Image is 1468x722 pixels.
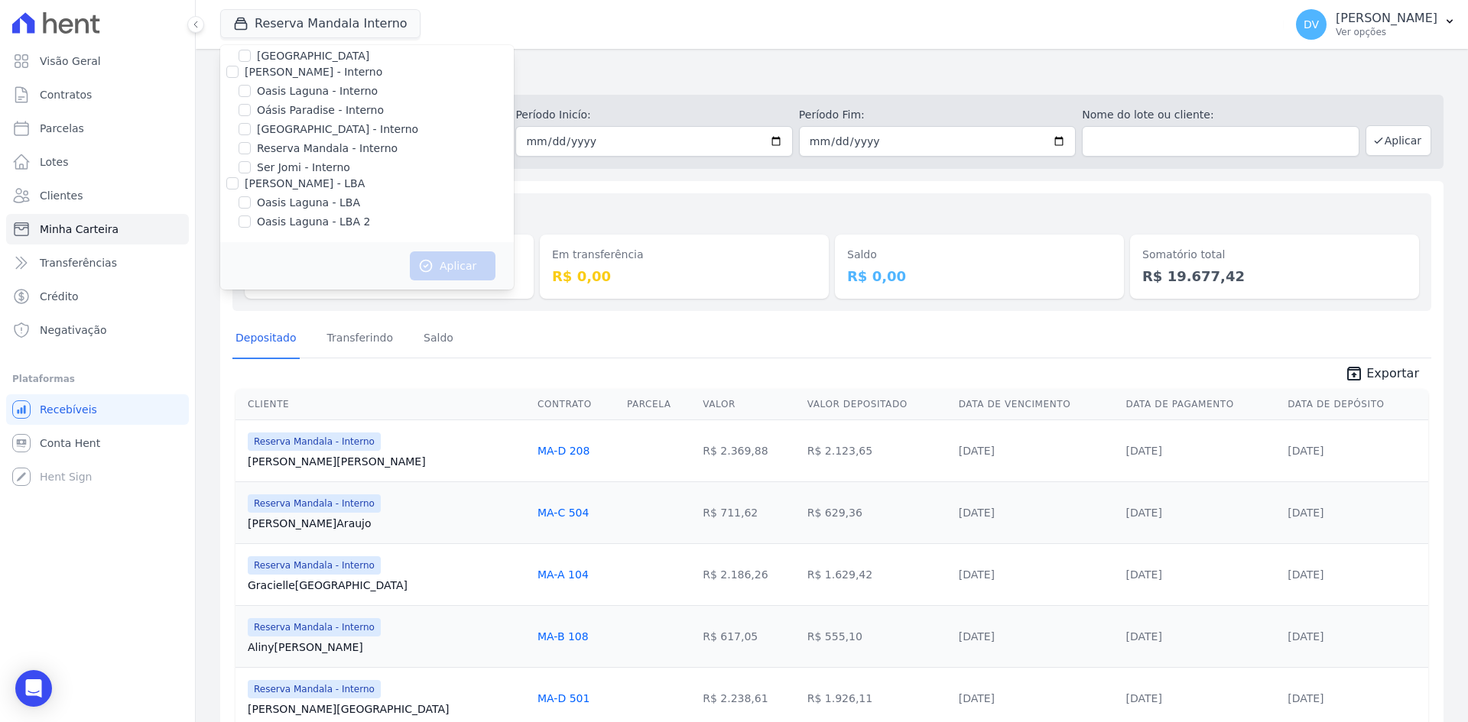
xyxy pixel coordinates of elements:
[959,507,995,519] a: [DATE]
[1345,364,1363,383] i: unarchive
[1333,364,1431,386] a: unarchive Exportar
[801,543,953,605] td: R$ 1.629,42
[1288,630,1323,643] a: [DATE]
[40,322,107,338] span: Negativação
[538,445,589,457] a: MA-D 208
[6,428,189,458] a: Conta Hent
[248,494,381,513] span: Reserva Mandala - Interno
[697,389,801,420] th: Valor
[697,419,801,481] td: R$ 2.369,88
[40,121,84,136] span: Parcelas
[552,266,817,287] dd: R$ 0,00
[538,568,589,581] a: MA-A 104
[40,222,119,237] span: Minha Carteira
[232,319,300,359] a: Depositado
[552,247,817,263] dt: Em transferência
[40,87,92,102] span: Contratos
[538,507,589,519] a: MA-C 504
[6,248,189,278] a: Transferências
[1126,445,1162,457] a: [DATE]
[6,147,189,177] a: Lotes
[40,53,101,69] span: Visão Geral
[801,605,953,667] td: R$ 555,10
[1288,568,1323,581] a: [DATE]
[6,281,189,312] a: Crédito
[257,48,369,64] label: [GEOGRAPHIC_DATA]
[847,266,1112,287] dd: R$ 0,00
[245,177,365,189] label: [PERSON_NAME] - LBA
[538,630,589,643] a: MA-B 108
[421,319,456,359] a: Saldo
[40,255,117,270] span: Transferências
[1142,266,1407,287] dd: R$ 19.677,42
[220,9,421,38] button: Reserva Mandala Interno
[1284,3,1468,46] button: DV [PERSON_NAME] Ver opções
[1336,11,1437,26] p: [PERSON_NAME]
[953,389,1120,420] th: Data de Vencimento
[248,618,381,636] span: Reserva Mandala - Interno
[248,680,381,698] span: Reserva Mandala - Interno
[1281,389,1428,420] th: Data de Depósito
[40,402,97,417] span: Recebíveis
[40,154,69,170] span: Lotes
[6,46,189,76] a: Visão Geral
[801,419,953,481] td: R$ 2.123,65
[220,61,1444,89] h2: Minha Carteira
[1288,507,1323,519] a: [DATE]
[1304,19,1319,30] span: DV
[801,389,953,420] th: Valor Depositado
[799,107,1076,123] label: Período Fim:
[40,188,83,203] span: Clientes
[257,141,398,157] label: Reserva Mandala - Interno
[1288,445,1323,457] a: [DATE]
[697,543,801,605] td: R$ 2.186,26
[248,516,525,531] a: [PERSON_NAME]Araujo
[248,432,381,451] span: Reserva Mandala - Interno
[248,556,381,575] span: Reserva Mandala - Interno
[257,160,350,176] label: Ser Jomi - Interno
[1336,26,1437,38] p: Ver opções
[257,83,378,99] label: Oasis Laguna - Interno
[257,121,418,138] label: [GEOGRAPHIC_DATA] - Interno
[697,605,801,667] td: R$ 617,05
[6,79,189,110] a: Contratos
[40,435,100,451] span: Conta Hent
[248,701,525,717] a: [PERSON_NAME][GEOGRAPHIC_DATA]
[621,389,697,420] th: Parcela
[410,251,495,280] button: Aplicar
[801,481,953,543] td: R$ 629,36
[959,692,995,704] a: [DATE]
[12,370,183,388] div: Plataformas
[245,66,382,78] label: [PERSON_NAME] - Interno
[515,107,792,123] label: Período Inicío:
[324,319,397,359] a: Transferindo
[538,692,589,704] a: MA-D 501
[6,315,189,345] a: Negativação
[1288,692,1323,704] a: [DATE]
[1126,507,1162,519] a: [DATE]
[248,578,525,593] a: Gracielle[GEOGRAPHIC_DATA]
[6,180,189,211] a: Clientes
[257,214,370,230] label: Oasis Laguna - LBA 2
[1120,389,1282,420] th: Data de Pagamento
[1082,107,1359,123] label: Nome do lote ou cliente:
[1126,568,1162,581] a: [DATE]
[40,289,79,304] span: Crédito
[1366,125,1431,156] button: Aplicar
[1366,364,1419,383] span: Exportar
[6,113,189,144] a: Parcelas
[959,568,995,581] a: [DATE]
[959,445,995,457] a: [DATE]
[1126,630,1162,643] a: [DATE]
[257,102,384,118] label: Oásis Paradise - Interno
[248,454,525,469] a: [PERSON_NAME][PERSON_NAME]
[1126,692,1162,704] a: [DATE]
[531,389,621,420] th: Contrato
[235,389,531,420] th: Cliente
[248,639,525,655] a: Aliny[PERSON_NAME]
[257,195,360,211] label: Oasis Laguna - LBA
[6,214,189,244] a: Minha Carteira
[847,247,1112,263] dt: Saldo
[6,394,189,425] a: Recebíveis
[697,481,801,543] td: R$ 711,62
